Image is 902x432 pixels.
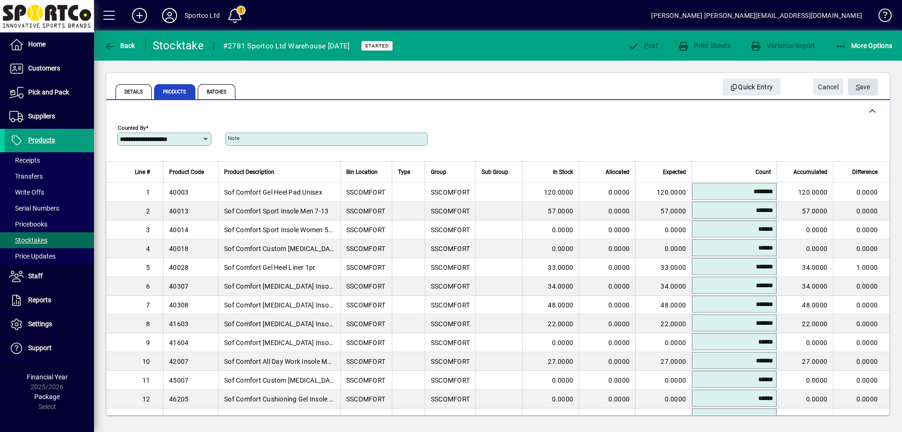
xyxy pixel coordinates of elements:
span: Started [365,43,389,49]
div: 0.0000 [783,244,827,253]
span: 1 [146,189,150,196]
span: Sof Comfort Sport Insole Men 7-13 [224,207,328,215]
td: 0.0000 [833,239,889,258]
span: 48.0000 [661,301,686,309]
span: Transfers [9,173,43,180]
td: 0.0000 [833,183,889,202]
span: Quick Entry [730,79,773,95]
span: Write Offs [9,189,44,196]
span: 0.0000 [665,226,686,234]
span: SSCOMFORT [431,339,470,346]
div: [PERSON_NAME] [PERSON_NAME][EMAIL_ADDRESS][DOMAIN_NAME] [651,8,862,23]
div: Group [431,167,470,177]
td: 120.0000 [522,183,579,202]
span: SSCOMFORT [346,395,385,403]
span: Products [28,136,55,144]
span: Sof Comfort [MEDICAL_DATA] Insole Women 5-11 [224,301,373,309]
a: Serial Numbers [5,200,94,216]
span: SSCOMFORT [346,264,385,271]
span: Customers [28,64,60,72]
span: 40013 [169,207,188,215]
span: Expected [663,167,686,177]
td: 0.0000 [833,220,889,239]
span: Stocktakes [9,236,47,244]
td: 1.0000 [833,258,889,277]
div: 22.0000 [783,319,827,329]
span: 5 [146,264,150,271]
span: SSCOMFORT [431,377,470,384]
div: 34.0000 [783,282,827,291]
span: SSCOMFORT [346,320,385,328]
span: 40028 [169,264,188,271]
span: Suppliers [28,112,55,120]
span: Serial Numbers [9,204,59,212]
span: 0.0000 [665,395,686,403]
span: SSCOMFORT [431,189,470,196]
span: SSCOMFORT [431,245,470,252]
td: 0.0000 [833,333,889,352]
div: 26.0000 [783,413,827,423]
span: Receipts [9,157,40,164]
span: Sof Comfort Custom [MEDICAL_DATA] Insole Men 7-13 [224,377,389,384]
span: 46205 [169,395,188,403]
span: 57.0000 [661,207,686,215]
span: Details [116,84,152,99]
span: 7 [146,301,150,309]
div: Sub Group [482,167,517,177]
span: More Options [835,42,893,49]
span: 6 [146,283,150,290]
span: In Stock [553,167,573,177]
span: Pick and Pack [28,88,69,96]
span: SSCOMFORT [431,414,470,422]
span: 9 [146,339,150,346]
a: Customers [5,57,94,80]
button: Cancel [813,79,843,95]
a: Home [5,33,94,56]
td: 0.0000 [579,277,635,296]
td: 0.0000 [522,333,579,352]
span: 26.0000 [661,414,686,422]
span: 34.0000 [661,283,686,290]
span: Sof Comfort [MEDICAL_DATA] Insole Women 5-10 [224,339,373,346]
td: 0.0000 [833,202,889,220]
span: SSCOMFORT [431,226,470,234]
span: Difference [852,167,878,177]
a: Pricebooks [5,216,94,232]
a: Price Updates [5,248,94,264]
td: 0.0000 [522,390,579,408]
span: Product Description [224,167,274,177]
span: SSCOMFORT [346,283,385,290]
a: Stocktakes [5,232,94,248]
span: 13 [142,414,150,422]
span: 22.0000 [661,320,686,328]
span: Reports [28,296,51,304]
span: Accumulated [793,167,827,177]
span: Count [755,167,771,177]
span: Products [154,84,195,99]
span: SSCOMFORT [346,339,385,346]
span: SSCOMFORT [346,245,385,252]
td: 0.0000 [833,296,889,314]
td: 0.0000 [579,352,635,371]
div: Sportco Ltd [185,8,220,23]
span: SSCOMFORT [346,377,385,384]
span: Type [398,167,410,177]
span: Pricebooks [9,220,47,228]
td: 0.0000 [833,314,889,333]
a: Receipts [5,152,94,168]
div: 0.0000 [783,376,827,385]
span: SSCOMFORT [431,358,470,365]
button: Profile [155,7,185,24]
span: Batches [198,84,236,99]
a: Knowledge Base [871,2,890,32]
span: 40003 [169,189,188,196]
a: Settings [5,313,94,336]
div: 48.0000 [783,300,827,310]
span: 46207 [169,414,188,422]
a: Support [5,337,94,360]
div: 0.0000 [783,225,827,235]
span: 41604 [169,339,188,346]
td: 33.0000 [522,258,579,277]
td: 0.0000 [579,390,635,408]
span: 27.0000 [661,358,686,365]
